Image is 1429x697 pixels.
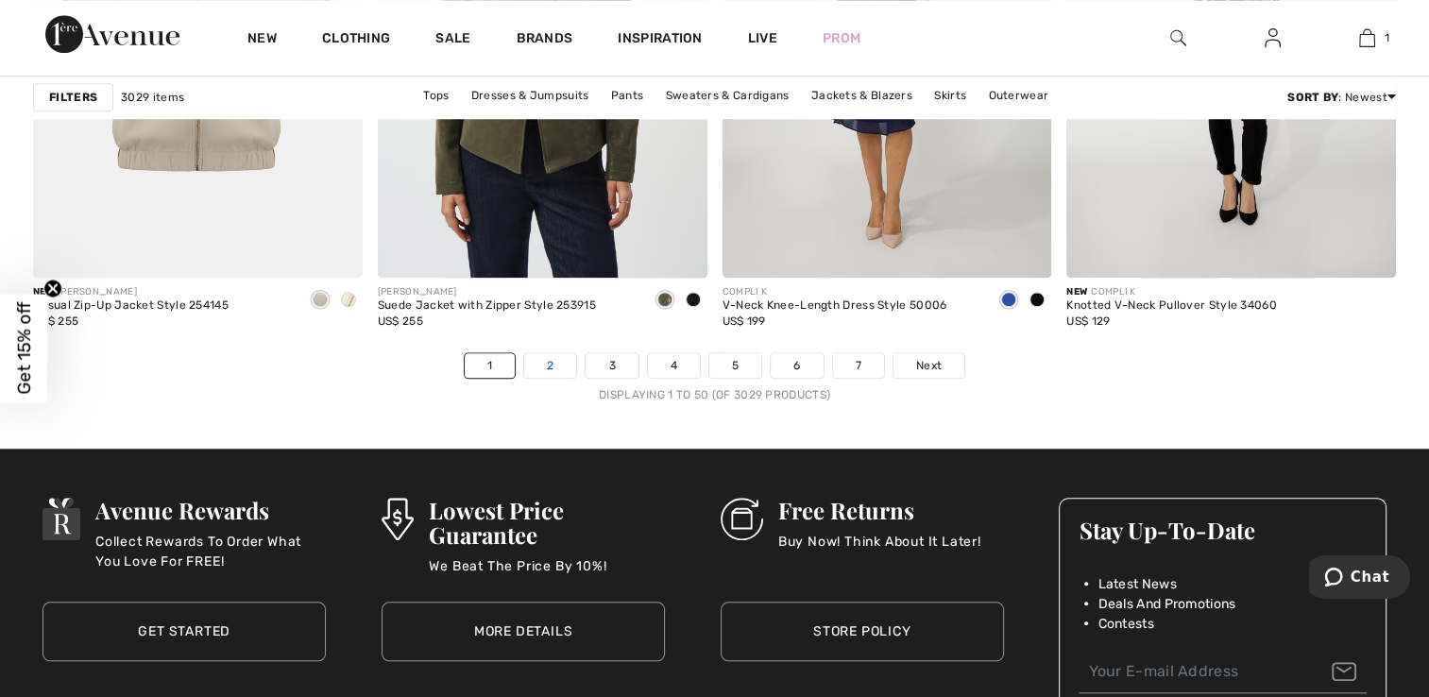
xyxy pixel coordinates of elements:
a: Next [893,353,964,378]
a: Skirts [925,83,976,108]
div: [PERSON_NAME] [378,285,596,299]
img: My Info [1265,26,1281,49]
a: New [247,30,277,50]
a: Tops [414,83,458,108]
span: New [1066,286,1087,297]
a: Store Policy [721,602,1004,661]
img: 1ère Avenue [45,15,179,53]
h3: Avenue Rewards [95,498,326,522]
a: Sweaters & Cardigans [656,83,799,108]
a: Prom [823,28,860,48]
span: US$ 199 [723,314,766,328]
div: [PERSON_NAME] [33,285,229,299]
a: Jackets & Blazers [802,83,922,108]
p: Buy Now! Think About It Later! [778,532,981,569]
a: 4 [648,353,700,378]
a: 6 [771,353,823,378]
h3: Lowest Price Guarantee [429,498,665,547]
div: Knotted V-Neck Pullover Style 34060 [1066,299,1277,313]
a: 1 [465,353,515,378]
a: Sale [435,30,470,50]
span: 3029 items [121,89,184,106]
iframe: Opens a widget where you can chat to one of our agents [1309,555,1410,603]
img: My Bag [1359,26,1375,49]
span: Contests [1097,614,1153,634]
a: Outerwear [978,83,1058,108]
h3: Free Returns [778,498,981,522]
a: 2 [524,353,576,378]
a: Brands [517,30,573,50]
div: COMPLI K [723,285,947,299]
span: US$ 255 [33,314,78,328]
div: : Newest [1287,89,1396,106]
a: Clothing [322,30,390,50]
a: 7 [833,353,884,378]
span: Latest News [1097,574,1176,594]
div: Black [1023,285,1051,316]
span: US$ 129 [1066,314,1110,328]
div: V-Neck Knee-Length Dress Style 50006 [723,299,947,313]
img: search the website [1170,26,1186,49]
a: Sign In [1250,26,1296,50]
strong: Sort By [1287,91,1338,104]
div: COMPLI K [1066,285,1277,299]
div: Fawn [306,285,334,316]
div: Avocado [651,285,679,316]
div: Casual Zip-Up Jacket Style 254145 [33,299,229,313]
strong: Filters [49,89,97,106]
a: Dresses & Jumpsuits [462,83,599,108]
p: We Beat The Price By 10%! [429,556,665,594]
button: Close teaser [43,280,62,298]
span: US$ 255 [378,314,423,328]
a: Get Started [43,602,326,661]
span: 1 [1385,29,1389,46]
img: Lowest Price Guarantee [382,498,414,540]
img: Free Returns [721,498,763,540]
a: Live [748,28,777,48]
a: 3 [586,353,638,378]
a: 1 [1320,26,1413,49]
a: 5 [709,353,761,378]
p: Collect Rewards To Order What You Love For FREE! [95,532,326,569]
div: Birch [334,285,363,316]
a: More Details [382,602,665,661]
span: Deals And Promotions [1097,594,1235,614]
span: Next [916,357,942,374]
div: Navy [995,285,1023,316]
span: Inspiration [618,30,702,50]
div: Black [679,285,707,316]
span: Get 15% off [13,302,35,395]
nav: Page navigation [33,352,1396,403]
span: New [33,286,54,297]
input: Your E-mail Address [1079,651,1366,693]
div: Suede Jacket with Zipper Style 253915 [378,299,596,313]
div: Displaying 1 to 50 (of 3029 products) [33,386,1396,403]
img: Avenue Rewards [43,498,80,540]
a: Pants [602,83,654,108]
h3: Stay Up-To-Date [1079,518,1366,542]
